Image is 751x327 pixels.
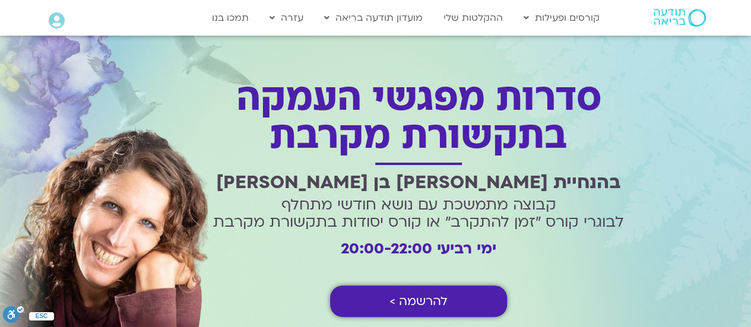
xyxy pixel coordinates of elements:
[264,7,309,29] a: עזרה
[208,196,629,231] h2: קבוצה מתמשכת עם נושא חודשי מתחלף לבוגרי קורס ״זמן להתקרב״ או קורס יסודות בתקשורת מקרבת
[208,172,629,193] h2: בהנחיית [PERSON_NAME] בן [PERSON_NAME]
[389,294,448,308] span: להרשמה >
[518,7,606,29] a: קורסים ופעילות
[206,7,255,29] a: תמכו בנו
[330,285,507,317] a: להרשמה >
[318,7,429,29] a: מועדון תודעה בריאה
[208,80,629,155] h1: סדרות מפגשי העמקה בתקשורת מקרבת
[341,239,496,259] strong: ימי רביעי 20:00-22:00
[438,7,509,29] a: ההקלטות שלי
[654,9,706,27] img: תודעה בריאה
